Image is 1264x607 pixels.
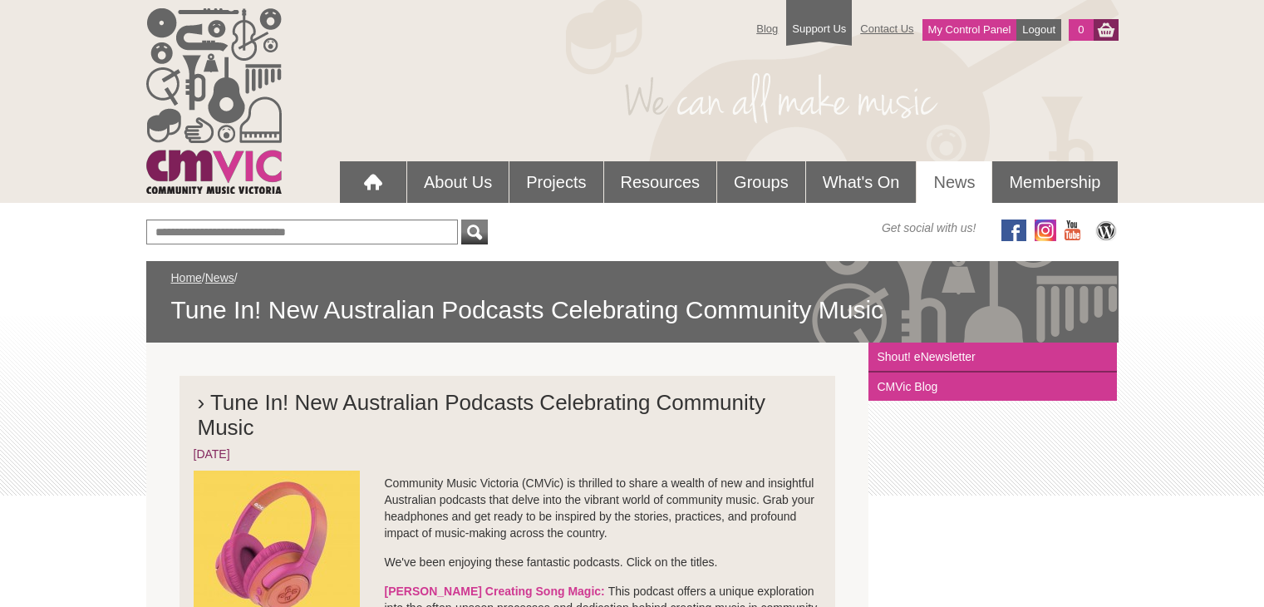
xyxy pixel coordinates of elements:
[806,161,917,203] a: What's On
[604,161,717,203] a: Resources
[205,271,234,284] a: News
[1094,220,1119,241] img: CMVic Blog
[1069,19,1093,41] a: 0
[882,220,976,236] span: Get social with us!
[868,343,1117,373] a: Shout! eNewsletter
[407,161,509,203] a: About Us
[917,161,991,203] a: News
[146,8,282,194] img: cmvic_logo.png
[852,14,922,43] a: Contact Us
[194,390,822,446] h2: › Tune In! New Australian Podcasts Celebrating Community Music
[171,269,1094,326] div: / /
[717,161,805,203] a: Groups
[748,14,786,43] a: Blog
[194,446,822,462] div: [DATE]
[992,161,1117,203] a: Membership
[194,475,822,541] p: Community Music Victoria (CMVic) is thrilled to share a wealth of new and insightful Australian p...
[171,271,202,284] a: Home
[509,161,602,203] a: Projects
[922,19,1017,41] a: My Control Panel
[1016,19,1061,41] a: Logout
[1035,220,1056,241] img: icon-instagram.png
[194,554,822,570] p: We've been enjoying these fantastic podcasts. Click on the titles.
[868,373,1117,401] a: CMVic Blog
[171,294,1094,326] span: Tune In! New Australian Podcasts Celebrating Community Music
[385,585,605,598] a: [PERSON_NAME] Creating Song Magic:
